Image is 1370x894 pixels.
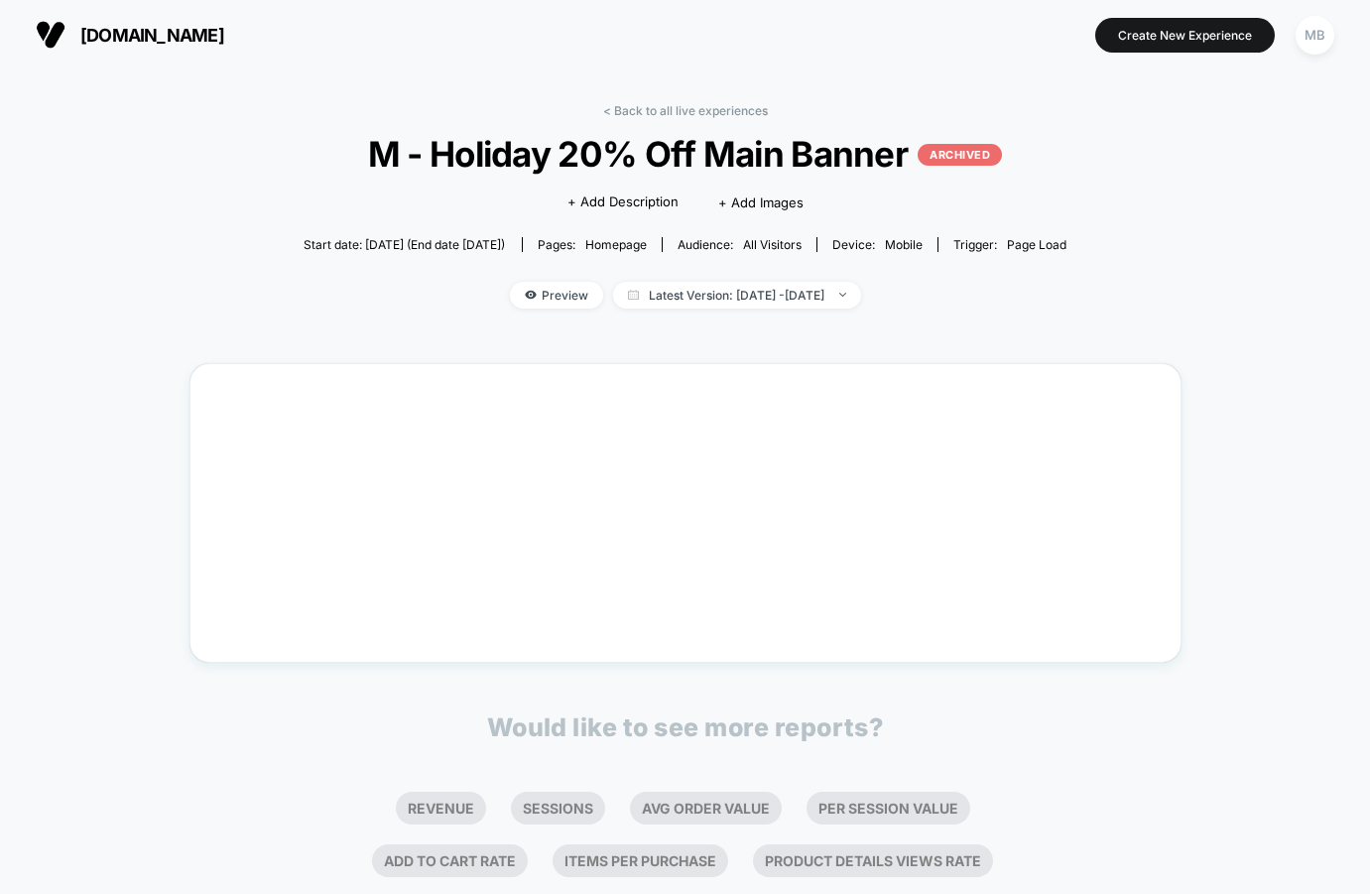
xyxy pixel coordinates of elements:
[816,237,937,252] span: Device:
[80,25,224,46] span: [DOMAIN_NAME]
[511,792,605,825] li: Sessions
[753,844,993,877] li: Product Details Views Rate
[510,282,603,309] span: Preview
[36,20,65,50] img: Visually logo
[628,290,639,300] img: calendar
[585,237,647,252] span: homepage
[1296,16,1334,55] div: MB
[567,192,679,212] span: + Add Description
[372,844,528,877] li: Add To Cart Rate
[341,133,1029,175] span: M - Holiday 20% Off Main Banner
[1095,18,1275,53] button: Create New Experience
[1007,237,1066,252] span: Page Load
[613,282,861,309] span: Latest Version: [DATE] - [DATE]
[487,712,884,742] p: Would like to see more reports?
[807,792,970,825] li: Per Session Value
[396,792,486,825] li: Revenue
[953,237,1066,252] div: Trigger:
[1290,15,1340,56] button: MB
[718,194,804,210] span: + Add Images
[553,844,728,877] li: Items Per Purchase
[743,237,802,252] span: All Visitors
[918,144,1002,166] p: ARCHIVED
[630,792,782,825] li: Avg Order Value
[304,237,505,252] span: Start date: [DATE] (End date [DATE])
[839,293,846,297] img: end
[30,19,230,51] button: [DOMAIN_NAME]
[678,237,802,252] div: Audience:
[538,237,647,252] div: Pages:
[885,237,923,252] span: mobile
[603,103,768,118] a: < Back to all live experiences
